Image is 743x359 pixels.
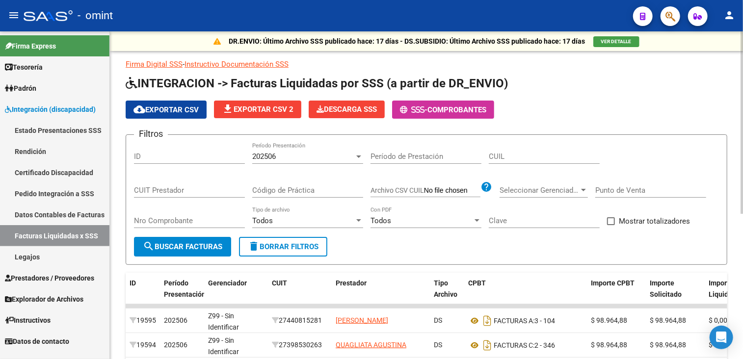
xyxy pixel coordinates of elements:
[709,316,727,324] span: $ 0,00
[248,240,260,252] mat-icon: delete
[126,59,727,70] p: -
[481,337,494,353] i: Descargar documento
[709,341,727,349] span: $ 0,00
[500,186,579,195] span: Seleccionar Gerenciador
[591,279,635,287] span: Importe CPBT
[222,105,293,114] span: Exportar CSV 2
[427,105,486,114] span: Comprobantes
[464,273,587,316] datatable-header-cell: CPBT
[468,337,583,353] div: 2 - 346
[5,273,94,283] span: Prestadores / Proveedores
[336,341,406,349] span: QUAGLIATA AGUSTINA
[229,36,585,47] p: DR.ENVIO: Último Archivo SSS publicado hace: 17 días - DS.SUBSIDIO: Último Archivo SSS publicado ...
[208,336,239,356] span: Z99 - Sin Identificar
[8,9,20,21] mat-icon: menu
[5,83,36,94] span: Padrón
[5,294,83,305] span: Explorador de Archivos
[222,103,234,115] mat-icon: file_download
[650,341,686,349] span: $ 98.964,88
[371,216,391,225] span: Todos
[392,101,494,119] button: -Comprobantes
[185,60,289,69] a: Instructivo Documentación SSS
[709,279,740,298] span: Importe Liquidado
[5,336,69,347] span: Datos de contacto
[336,316,388,324] span: [PERSON_NAME]
[650,279,682,298] span: Importe Solicitado
[126,273,160,316] datatable-header-cell: ID
[309,101,385,119] app-download-masive: Descarga masiva de comprobantes (adjuntos)
[434,279,457,298] span: Tipo Archivo
[646,273,705,316] datatable-header-cell: Importe Solicitado
[494,341,534,349] span: FACTURAS C:
[272,279,287,287] span: CUIT
[400,105,427,114] span: -
[587,273,646,316] datatable-header-cell: Importe CPBT
[164,316,187,324] span: 202506
[591,341,627,349] span: $ 98.964,88
[710,326,733,349] div: Open Intercom Messenger
[208,312,239,331] span: Z99 - Sin Identificar
[723,9,735,21] mat-icon: person
[134,237,231,256] button: Buscar Facturas
[130,279,136,287] span: ID
[126,60,183,69] a: Firma Digital SSS
[204,273,268,316] datatable-header-cell: Gerenciador
[130,315,156,326] div: 19595
[252,152,276,161] span: 202506
[130,339,156,351] div: 19594
[430,273,464,316] datatable-header-cell: Tipo Archivo
[272,339,328,351] div: 27398530263
[272,315,328,326] div: 27440815281
[78,5,113,26] span: - omint
[5,104,96,115] span: Integración (discapacidad)
[164,279,206,298] span: Período Presentación
[5,41,56,51] span: Firma Express
[143,240,155,252] mat-icon: search
[480,181,492,193] mat-icon: help
[126,101,207,119] button: Exportar CSV
[164,341,187,349] span: 202506
[5,315,51,326] span: Instructivos
[239,237,327,256] button: Borrar Filtros
[591,316,627,324] span: $ 98.964,88
[252,216,273,225] span: Todos
[214,101,301,118] button: Exportar CSV 2
[248,242,318,251] span: Borrar Filtros
[143,242,222,251] span: Buscar Facturas
[468,279,486,287] span: CPBT
[160,273,204,316] datatable-header-cell: Período Presentación
[268,273,332,316] datatable-header-cell: CUIT
[434,341,442,349] span: DS
[468,313,583,329] div: 3 - 104
[133,103,145,115] mat-icon: cloud_download
[336,279,367,287] span: Prestador
[371,186,424,194] span: Archivo CSV CUIL
[133,105,199,114] span: Exportar CSV
[317,105,377,114] span: Descarga SSS
[424,186,480,195] input: Archivo CSV CUIL
[481,313,494,329] i: Descargar documento
[5,62,43,73] span: Tesorería
[309,101,385,118] button: Descarga SSS
[650,316,686,324] span: $ 98.964,88
[134,127,168,141] h3: Filtros
[619,215,690,227] span: Mostrar totalizadores
[593,36,639,47] button: VER DETALLE
[208,279,247,287] span: Gerenciador
[434,316,442,324] span: DS
[126,77,508,90] span: INTEGRACION -> Facturas Liquidadas por SSS (a partir de DR_ENVIO)
[332,273,430,316] datatable-header-cell: Prestador
[494,317,534,325] span: FACTURAS A:
[601,39,632,44] span: VER DETALLE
